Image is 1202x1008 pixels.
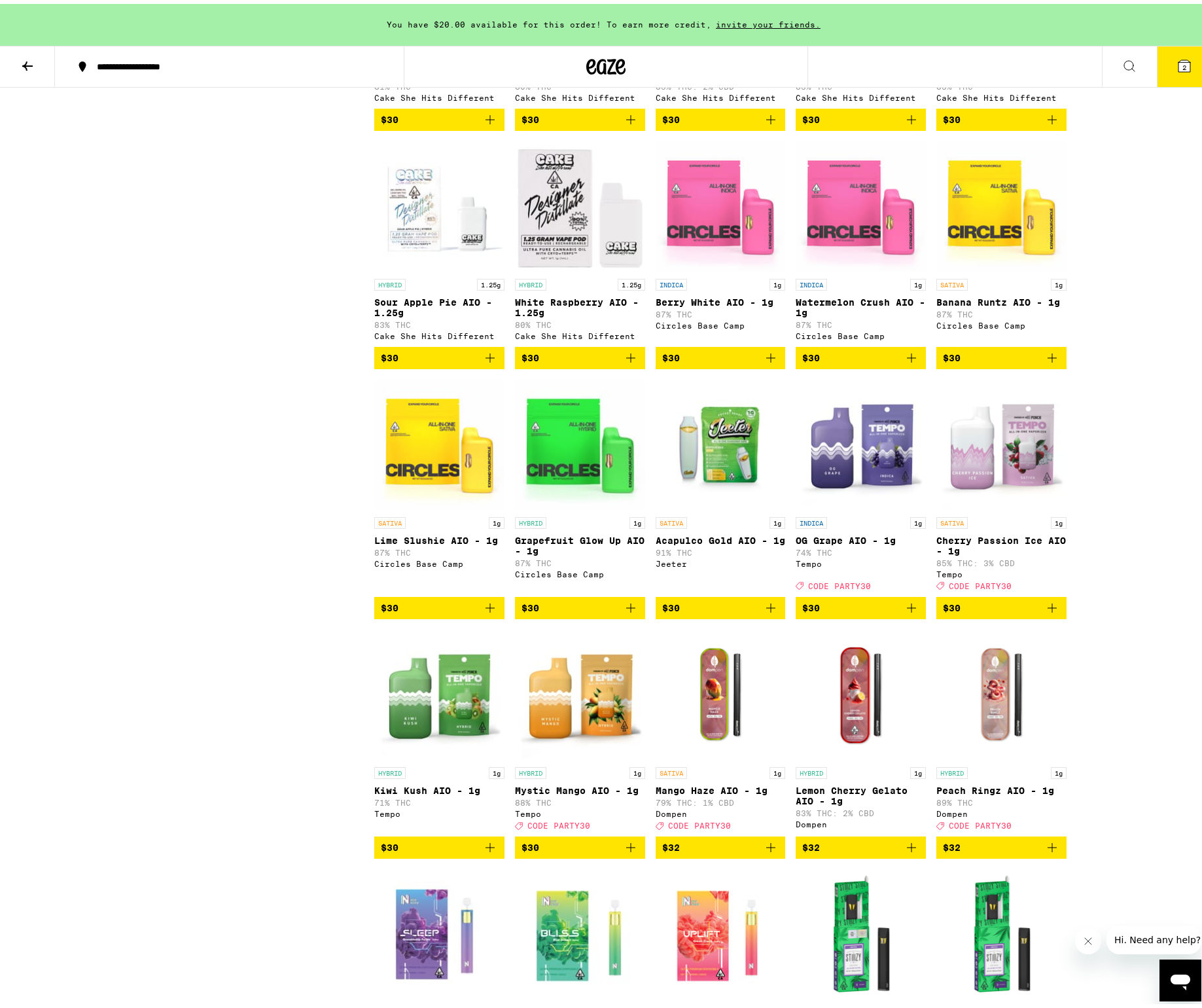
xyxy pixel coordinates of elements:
img: Circles Base Camp - Berry White AIO - 1g [656,137,786,268]
p: 1g [769,275,785,287]
button: Add to bag [796,343,926,365]
span: $30 [943,111,961,121]
button: Add to bag [374,833,504,855]
button: Add to bag [374,343,504,365]
span: $30 [381,599,398,609]
span: $30 [521,599,539,609]
div: Dompen [936,806,1067,814]
p: Kiwi Kush AIO - 1g [374,782,504,792]
div: Tempo [515,806,645,814]
p: 87% THC [515,555,645,564]
div: Circles Base Camp [374,556,504,564]
p: 1g [910,513,926,525]
a: Open page for Watermelon Crush AIO - 1g from Circles Base Camp [796,137,926,343]
p: 74% THC [796,545,926,553]
p: HYBRID [515,275,546,287]
img: Circles Base Camp - Banana Runtz AIO - 1g [936,137,1067,268]
img: Dompen - Peach Ringz AIO - 1g [936,626,1067,757]
p: 71% THC [374,795,504,803]
span: $30 [381,838,398,849]
button: Add to bag [515,593,645,615]
p: 1g [489,513,504,525]
p: Lemon Cherry Gelato AIO - 1g [796,782,926,802]
img: New Norm - Sleep: Granddaddy Purple - 1g [374,865,504,996]
p: 87% THC [796,317,926,325]
button: Add to bag [936,343,1067,365]
img: Cake She Hits Different - White Raspberry AIO - 1.25g [515,137,645,268]
a: Open page for Berry White AIO - 1g from Circles Base Camp [656,137,786,343]
img: Circles Base Camp - Watermelon Crush AIO - 1g [796,137,926,268]
button: Add to bag [515,343,645,365]
p: HYBRID [796,763,827,775]
p: INDICA [656,275,687,287]
span: $30 [943,349,961,359]
div: Cake She Hits Different [936,90,1067,98]
button: Add to bag [656,343,786,365]
span: invite your friends. [711,16,825,25]
button: Add to bag [936,593,1067,615]
img: STIIIZY - OG Kush AIO - 1g [796,865,926,996]
p: White Raspberry AIO - 1.25g [515,293,645,314]
span: $30 [662,349,680,359]
p: 87% THC [374,545,504,553]
p: 1g [910,275,926,287]
span: 2 [1182,60,1186,67]
div: Dompen [796,816,926,825]
div: Circles Base Camp [656,317,786,326]
button: Add to bag [515,105,645,127]
button: Add to bag [656,833,786,855]
span: $30 [802,599,820,609]
img: Tempo - Mystic Mango AIO - 1g [515,626,645,757]
p: Mystic Mango AIO - 1g [515,782,645,792]
a: Open page for Kiwi Kush AIO - 1g from Tempo [374,626,504,833]
p: 87% THC [656,306,786,315]
p: SATIVA [374,513,406,525]
img: Circles Base Camp - Lime Slushie AIO - 1g [374,376,504,507]
p: SATIVA [936,513,968,525]
div: Cake She Hits Different [656,90,786,98]
img: Dompen - Mango Haze AIO - 1g [656,626,786,757]
span: $30 [521,838,539,849]
p: Banana Runtz AIO - 1g [936,293,1067,304]
p: HYBRID [374,275,406,287]
a: Open page for Sour Apple Pie AIO - 1.25g from Cake She Hits Different [374,137,504,343]
p: Cherry Passion Ice AIO - 1g [936,531,1067,552]
p: Sour Apple Pie AIO - 1.25g [374,293,504,314]
p: HYBRID [374,763,406,775]
a: Open page for Banana Runtz AIO - 1g from Circles Base Camp [936,137,1067,343]
span: CODE PARTY30 [527,818,590,826]
span: $32 [943,838,961,849]
span: $30 [802,349,820,359]
a: Open page for Lime Slushie AIO - 1g from Circles Base Camp [374,376,504,593]
img: Jeeter - Acapulco Gold AIO - 1g [656,376,786,507]
a: Open page for White Raspberry AIO - 1.25g from Cake She Hits Different [515,137,645,343]
div: Circles Base Camp [936,317,1067,326]
img: STIIIZY - Watermelon Z AIO - 1g [936,865,1067,996]
p: 87% THC [936,306,1067,315]
img: New Norm - Uplift: Green Crack - 1g [656,865,786,996]
span: CODE PARTY30 [668,818,731,826]
span: CODE PARTY30 [949,818,1012,826]
p: Peach Ringz AIO - 1g [936,782,1067,792]
span: $30 [521,349,539,359]
p: SATIVA [656,513,687,525]
p: OG Grape AIO - 1g [796,531,926,542]
p: 83% THC [374,317,504,325]
iframe: Button to launch messaging window [1159,956,1201,998]
p: SATIVA [936,275,968,287]
p: 1g [1051,763,1067,775]
p: HYBRID [936,763,968,775]
p: 1g [489,763,504,775]
span: $30 [943,599,961,609]
p: Lime Slushie AIO - 1g [374,531,504,542]
div: Circles Base Camp [796,328,926,336]
p: Acapulco Gold AIO - 1g [656,531,786,542]
div: Jeeter [656,556,786,564]
img: Tempo - Cherry Passion Ice AIO - 1g [936,376,1067,507]
button: Add to bag [374,105,504,127]
button: Add to bag [656,593,786,615]
img: Cake She Hits Different - Sour Apple Pie AIO - 1.25g [374,137,504,268]
button: Add to bag [796,833,926,855]
button: Add to bag [796,593,926,615]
